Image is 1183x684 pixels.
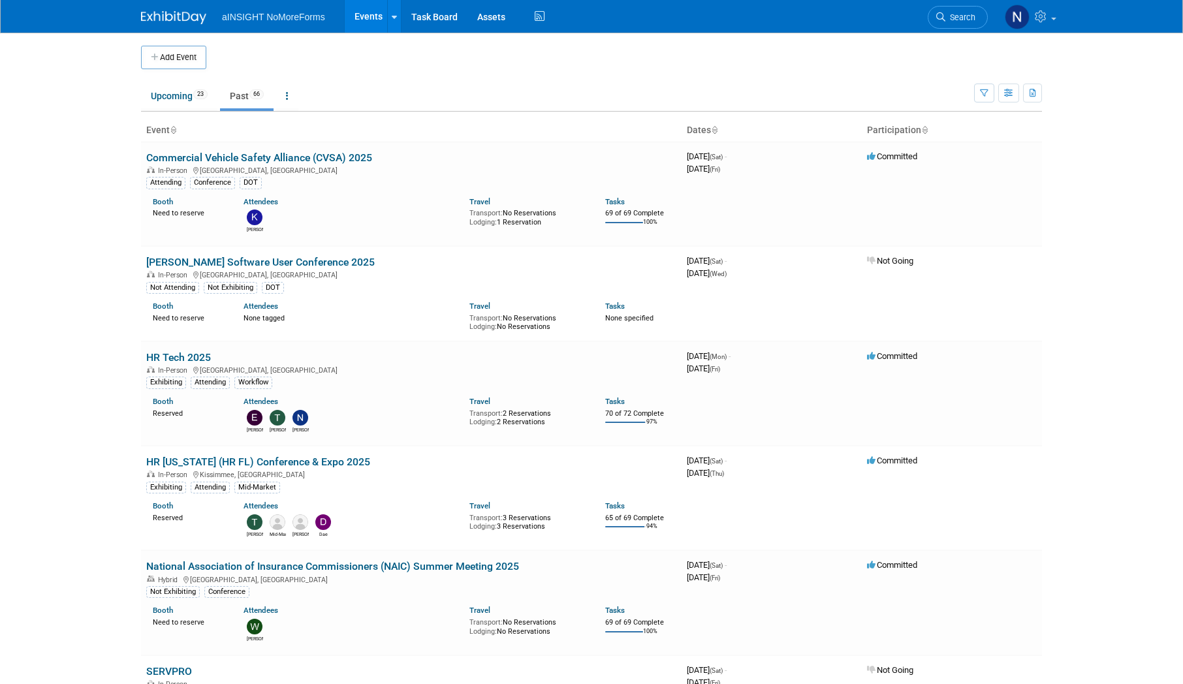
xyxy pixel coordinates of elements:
[153,302,173,311] a: Booth
[725,665,727,675] span: -
[146,469,676,479] div: Kissimmee, [GEOGRAPHIC_DATA]
[687,560,727,570] span: [DATE]
[687,256,727,266] span: [DATE]
[146,256,375,268] a: [PERSON_NAME] Software User Conference 2025
[867,665,913,675] span: Not Going
[687,468,724,478] span: [DATE]
[867,151,917,161] span: Committed
[146,665,192,677] a: SERVPRO
[158,471,191,479] span: In-Person
[158,166,191,175] span: In-Person
[146,177,185,189] div: Attending
[710,458,723,465] span: (Sat)
[1005,5,1030,29] img: Nichole Brown
[725,256,727,266] span: -
[469,511,586,531] div: 3 Reservations 3 Reservations
[469,311,586,332] div: No Reservations No Reservations
[153,397,173,406] a: Booth
[262,282,284,294] div: DOT
[469,206,586,226] div: No Reservations 1 Reservation
[141,46,206,69] button: Add Event
[867,560,917,570] span: Committed
[158,271,191,279] span: In-Person
[146,282,199,294] div: Not Attending
[240,177,262,189] div: DOT
[146,456,370,468] a: HR [US_STATE] (HR FL) Conference & Expo 2025
[146,164,676,175] div: [GEOGRAPHIC_DATA], [GEOGRAPHIC_DATA]
[710,270,727,277] span: (Wed)
[270,426,286,433] div: Teresa Papanicolaou
[292,514,308,530] img: Ralph Inzana
[190,177,235,189] div: Conference
[605,618,676,627] div: 69 of 69 Complete
[247,634,263,642] div: Wilma Orozco
[710,258,723,265] span: (Sat)
[469,418,497,426] span: Lodging:
[469,615,586,636] div: No Reservations No Reservations
[141,119,682,142] th: Event
[710,166,720,173] span: (Fri)
[153,206,224,218] div: Need to reserve
[315,530,332,538] div: Dae Kim
[146,560,519,572] a: National Association of Insurance Commissioners (NAIC) Summer Meeting 2025
[146,351,211,364] a: HR Tech 2025
[605,209,676,218] div: 69 of 69 Complete
[147,576,155,582] img: Hybrid Event
[710,562,723,569] span: (Sat)
[605,514,676,523] div: 65 of 69 Complete
[687,268,727,278] span: [DATE]
[469,314,503,322] span: Transport:
[247,426,263,433] div: Eric Guimond
[270,410,285,426] img: Teresa Papanicolaou
[682,119,862,142] th: Dates
[605,397,625,406] a: Tasks
[469,627,497,636] span: Lodging:
[153,407,224,418] div: Reserved
[153,197,173,206] a: Booth
[249,89,264,99] span: 66
[605,501,625,510] a: Tasks
[234,482,280,493] div: Mid-Market
[220,84,274,108] a: Past66
[469,218,497,226] span: Lodging:
[247,225,263,233] div: Kate Silvas
[605,606,625,615] a: Tasks
[469,209,503,217] span: Transport:
[270,514,285,530] img: Mid-Market
[147,366,155,373] img: In-Person Event
[244,397,278,406] a: Attendees
[725,456,727,465] span: -
[141,11,206,24] img: ExhibitDay
[605,409,676,418] div: 70 of 72 Complete
[292,530,309,538] div: Ralph Inzana
[270,530,286,538] div: Mid-Market
[146,364,676,375] div: [GEOGRAPHIC_DATA], [GEOGRAPHIC_DATA]
[247,619,262,634] img: Wilma Orozco
[234,377,272,388] div: Workflow
[204,586,249,598] div: Conference
[158,366,191,375] span: In-Person
[710,353,727,360] span: (Mon)
[867,351,917,361] span: Committed
[193,89,208,99] span: 23
[247,410,262,426] img: Eric Guimond
[469,501,490,510] a: Travel
[867,456,917,465] span: Committed
[643,219,657,236] td: 100%
[191,377,230,388] div: Attending
[244,302,278,311] a: Attendees
[729,351,731,361] span: -
[292,410,308,426] img: Nichole Brown
[292,426,309,433] div: Nichole Brown
[147,166,155,173] img: In-Person Event
[469,409,503,418] span: Transport:
[247,210,262,225] img: Kate Silvas
[687,665,727,675] span: [DATE]
[469,618,503,627] span: Transport:
[153,511,224,523] div: Reserved
[469,197,490,206] a: Travel
[153,615,224,627] div: Need to reserve
[725,560,727,570] span: -
[687,572,720,582] span: [DATE]
[147,271,155,277] img: In-Person Event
